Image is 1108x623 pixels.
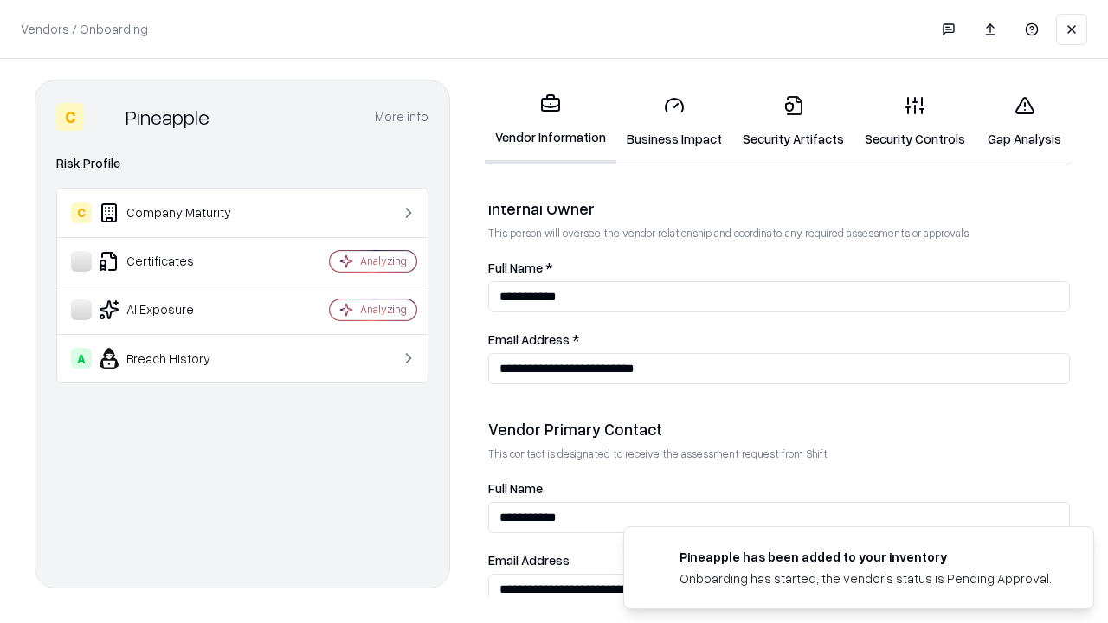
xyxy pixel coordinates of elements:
div: C [56,103,84,131]
p: Vendors / Onboarding [21,20,148,38]
div: C [71,202,92,223]
div: A [71,348,92,369]
p: This contact is designated to receive the assessment request from Shift [488,446,1070,461]
a: Business Impact [616,81,732,162]
a: Vendor Information [485,80,616,164]
div: Pineapple [126,103,209,131]
div: Risk Profile [56,153,428,174]
div: Pineapple has been added to your inventory [680,548,1052,566]
a: Gap Analysis [976,81,1073,162]
label: Email Address * [488,333,1070,346]
div: Company Maturity [71,202,278,223]
img: Pineapple [91,103,119,131]
a: Security Artifacts [732,81,854,162]
div: AI Exposure [71,299,278,320]
div: Onboarding has started, the vendor's status is Pending Approval. [680,569,1052,588]
div: Analyzing [360,302,407,317]
label: Full Name * [488,261,1070,274]
div: Analyzing [360,254,407,268]
img: pineappleenergy.com [645,548,666,568]
div: Breach History [71,348,278,369]
div: Vendor Primary Contact [488,419,1070,440]
button: More info [375,101,428,132]
label: Email Address [488,554,1070,567]
p: This person will oversee the vendor relationship and coordinate any required assessments or appro... [488,226,1070,241]
a: Security Controls [854,81,976,162]
label: Full Name [488,482,1070,495]
div: Internal Owner [488,198,1070,219]
div: Certificates [71,251,278,272]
